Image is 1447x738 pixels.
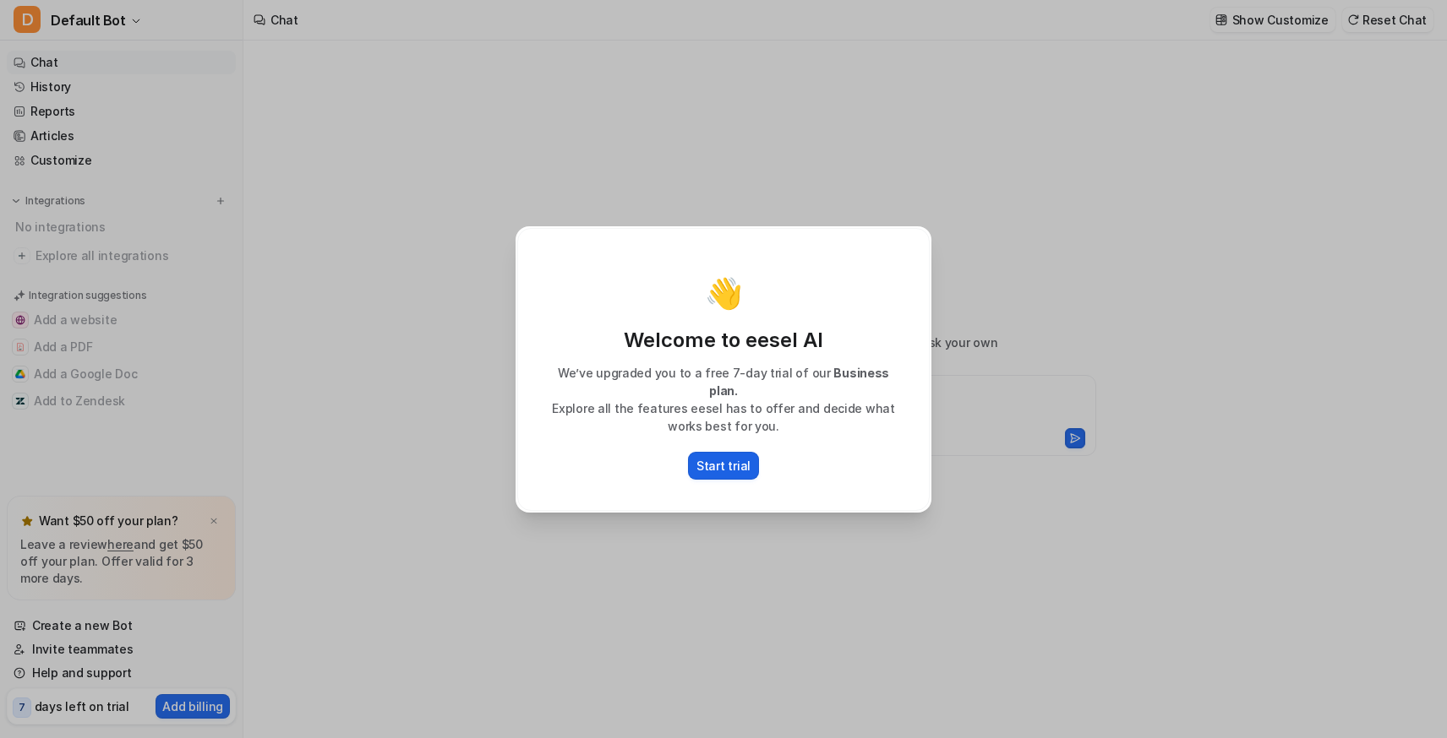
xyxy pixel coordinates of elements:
p: Welcome to eesel AI [535,327,912,354]
p: Explore all the features eesel has to offer and decide what works best for you. [535,399,912,435]
p: We’ve upgraded you to a free 7-day trial of our [535,364,912,399]
p: 👋 [705,276,743,310]
p: Start trial [696,457,751,475]
button: Start trial [688,452,759,480]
